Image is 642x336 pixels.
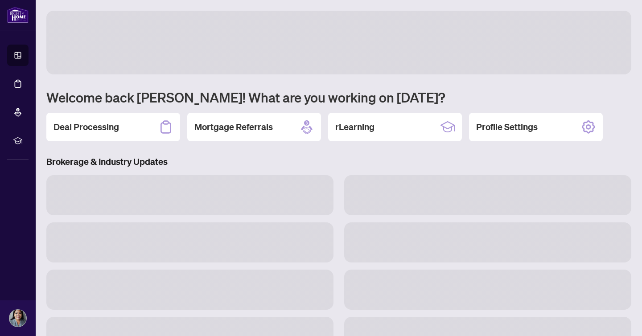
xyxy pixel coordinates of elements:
[46,156,631,168] h3: Brokerage & Industry Updates
[335,121,374,133] h2: rLearning
[194,121,273,133] h2: Mortgage Referrals
[9,310,26,327] img: Profile Icon
[7,7,29,23] img: logo
[53,121,119,133] h2: Deal Processing
[46,89,631,106] h1: Welcome back [PERSON_NAME]! What are you working on [DATE]?
[476,121,538,133] h2: Profile Settings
